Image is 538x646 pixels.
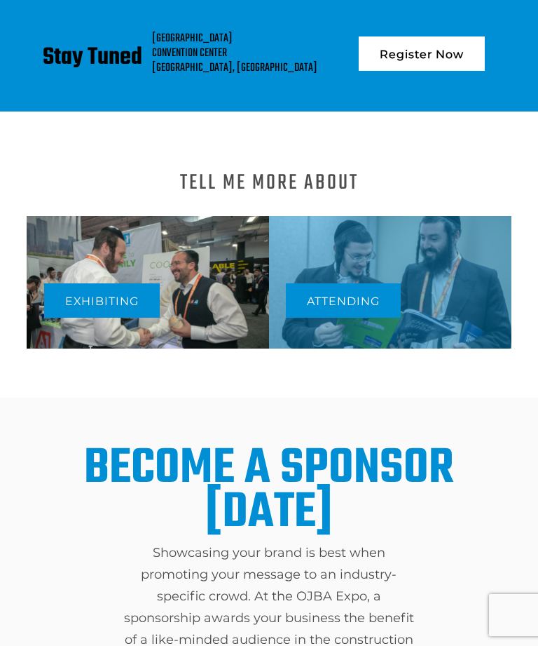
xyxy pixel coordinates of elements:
[180,175,359,191] h1: Tell me more About
[37,447,500,535] h1: BECOME A SPONSOR [DATE]
[359,36,485,71] a: Register Now
[286,283,401,318] a: Attending
[152,32,317,76] div: [GEOGRAPHIC_DATA] CONVENTION CENTER [GEOGRAPHIC_DATA], [GEOGRAPHIC_DATA]
[18,130,256,161] input: Enter your last name
[204,432,254,451] em: Submit
[18,171,256,202] input: Enter your email address
[73,79,235,97] div: Leave a message
[44,283,160,318] a: Exhibiting
[18,213,256,420] textarea: Type your message and click 'Submit'
[43,26,142,90] div: Stay Tuned
[230,7,263,41] div: Minimize live chat window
